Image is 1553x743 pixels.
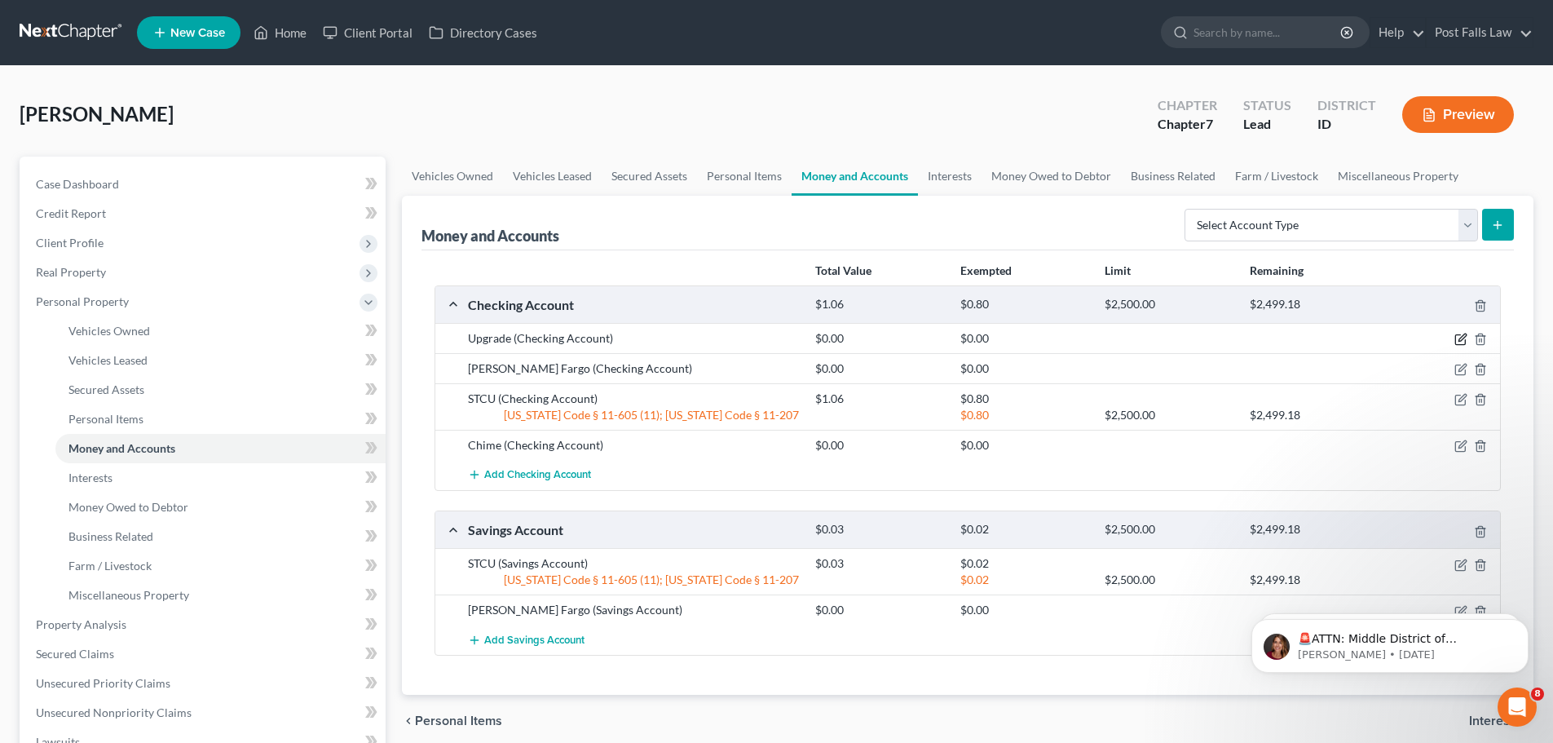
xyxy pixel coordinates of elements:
a: Money Owed to Debtor [982,157,1121,196]
span: 🚨ATTN: Middle District of [US_STATE] The court has added a new Credit Counseling Field that we ne... [71,47,276,190]
a: Help [1370,18,1425,47]
a: Secured Claims [23,639,386,669]
div: $0.00 [952,330,1096,347]
a: Secured Assets [55,375,386,405]
div: $2,500.00 [1096,407,1241,423]
span: Miscellaneous Property [68,588,189,602]
span: Unsecured Nonpriority Claims [36,705,192,719]
div: [PERSON_NAME] Fargo (Checking Account) [460,360,807,377]
div: $2,499.18 [1242,407,1386,423]
span: Personal Items [68,412,143,426]
span: Property Analysis [36,617,126,631]
div: $2,500.00 [1096,522,1241,537]
strong: Limit [1105,263,1131,277]
span: Unsecured Priority Claims [36,676,170,690]
p: Message from Katie, sent 4w ago [71,63,281,77]
span: Client Profile [36,236,104,250]
a: Property Analysis [23,610,386,639]
input: Search by name... [1193,17,1343,47]
div: $0.00 [807,602,951,618]
div: [US_STATE] Code § 11-605 (11); [US_STATE] Code § 11-207 [460,407,807,423]
div: $2,499.18 [1242,522,1386,537]
div: $0.00 [952,437,1096,453]
a: Business Related [55,522,386,551]
div: $0.80 [952,407,1096,423]
a: Farm / Livestock [55,551,386,581]
a: Case Dashboard [23,170,386,199]
strong: Exempted [960,263,1012,277]
div: $0.00 [807,360,951,377]
i: chevron_left [402,714,415,728]
a: Client Portal [315,18,421,47]
a: Secured Assets [602,157,697,196]
a: Credit Report [23,199,386,228]
div: $1.06 [807,297,951,312]
div: Checking Account [460,296,807,313]
span: Credit Report [36,206,106,220]
div: Chapter [1158,96,1217,115]
span: Business Related [68,529,153,543]
span: Money Owed to Debtor [68,500,188,514]
div: [US_STATE] Code § 11-605 (11); [US_STATE] Code § 11-207 [460,572,807,588]
a: Unsecured Nonpriority Claims [23,698,386,728]
div: $0.03 [807,555,951,572]
div: $0.02 [952,555,1096,572]
span: Personal Property [36,294,129,308]
span: Add Savings Account [484,634,585,647]
button: Preview [1402,96,1514,133]
div: $1.06 [807,391,951,407]
a: Farm / Livestock [1225,157,1328,196]
div: $2,500.00 [1096,297,1241,312]
span: Real Property [36,265,106,279]
div: $0.02 [952,572,1096,588]
span: Secured Assets [68,383,144,396]
div: $0.00 [952,602,1096,618]
div: Savings Account [460,521,807,538]
a: Vehicles Leased [55,346,386,375]
span: 8 [1531,688,1544,701]
span: 7 [1206,116,1213,131]
a: Vehicles Owned [402,157,503,196]
span: Personal Items [415,714,502,728]
span: [PERSON_NAME] [20,102,174,126]
button: Add Checking Account [468,460,591,490]
div: STCU (Savings Account) [460,555,807,572]
a: Money and Accounts [55,434,386,463]
div: $0.80 [952,297,1096,312]
a: Interests [55,463,386,493]
a: Money and Accounts [792,157,918,196]
a: Unsecured Priority Claims [23,669,386,698]
span: New Case [170,27,225,39]
div: Chime (Checking Account) [460,437,807,453]
div: Chapter [1158,115,1217,134]
div: Lead [1243,115,1291,134]
a: Business Related [1121,157,1225,196]
span: Interests [1469,714,1520,728]
iframe: Intercom live chat [1498,688,1537,727]
span: Secured Claims [36,647,114,661]
a: Personal Items [55,405,386,434]
a: Miscellaneous Property [55,581,386,610]
a: Personal Items [697,157,792,196]
div: Status [1243,96,1291,115]
div: Money and Accounts [421,226,559,245]
a: Miscellaneous Property [1328,157,1468,196]
span: Money and Accounts [68,441,175,455]
span: Farm / Livestock [68,559,152,573]
div: District [1317,96,1376,115]
strong: Total Value [815,263,871,277]
span: Vehicles Owned [68,324,150,338]
div: $0.00 [807,330,951,347]
a: Interests [918,157,982,196]
div: $0.80 [952,391,1096,407]
div: $0.02 [952,522,1096,537]
div: Upgrade (Checking Account) [460,330,807,347]
a: Vehicles Owned [55,316,386,346]
div: $2,499.18 [1242,572,1386,588]
span: Vehicles Leased [68,353,148,367]
button: Interests chevron_right [1469,714,1533,728]
button: Add Savings Account [468,625,585,655]
a: Vehicles Leased [503,157,602,196]
span: Add Checking Account [484,469,591,482]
